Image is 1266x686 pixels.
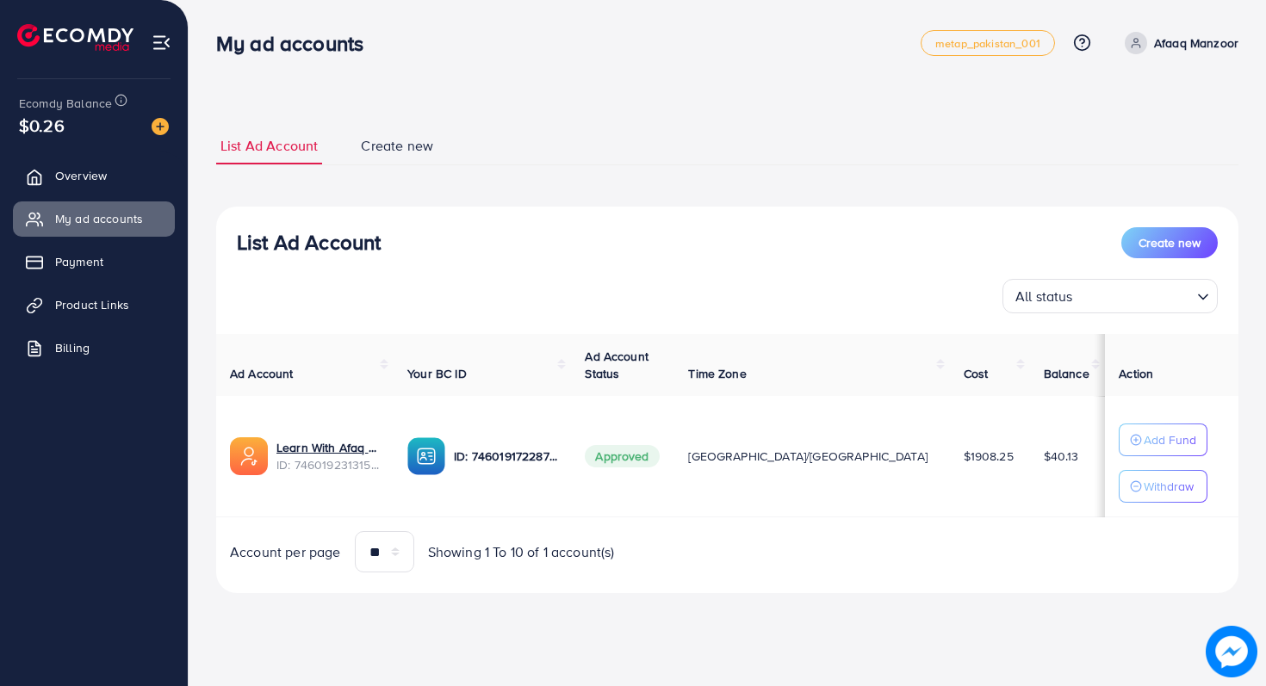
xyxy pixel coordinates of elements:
[1144,430,1196,450] p: Add Fund
[276,439,380,474] div: <span class='underline'>Learn With Afaq Ad</span></br>7460192313155993617
[1012,284,1077,309] span: All status
[585,445,659,467] span: Approved
[237,230,381,255] h3: List Ad Account
[13,287,175,322] a: Product Links
[230,437,268,475] img: ic-ads-acc.e4c84228.svg
[1119,365,1153,382] span: Action
[17,24,133,51] img: logo
[1119,470,1207,503] button: Withdraw
[964,365,989,382] span: Cost
[13,158,175,193] a: Overview
[230,542,341,562] span: Account per page
[921,30,1055,56] a: metap_pakistan_001
[1139,234,1201,251] span: Create new
[13,331,175,365] a: Billing
[55,296,129,313] span: Product Links
[454,446,557,467] p: ID: 7460191722870603792
[55,167,107,184] span: Overview
[1119,423,1207,456] button: Add Fund
[1044,365,1089,382] span: Balance
[688,448,928,465] span: [GEOGRAPHIC_DATA]/[GEOGRAPHIC_DATA]
[361,136,433,156] span: Create new
[428,542,615,562] span: Showing 1 To 10 of 1 account(s)
[13,244,175,279] a: Payment
[407,365,467,382] span: Your BC ID
[688,365,746,382] span: Time Zone
[1118,32,1238,54] a: Afaaq Manzoor
[276,456,380,473] span: ID: 7460192313155993617
[276,439,380,456] a: Learn With Afaq Ad
[55,210,143,227] span: My ad accounts
[19,95,112,112] span: Ecomdy Balance
[216,31,377,56] h3: My ad accounts
[935,38,1040,49] span: metap_pakistan_001
[19,113,65,138] span: $0.26
[220,136,318,156] span: List Ad Account
[407,437,445,475] img: ic-ba-acc.ded83a64.svg
[55,253,103,270] span: Payment
[13,201,175,236] a: My ad accounts
[1121,227,1218,258] button: Create new
[152,33,171,53] img: menu
[230,365,294,382] span: Ad Account
[964,448,1014,465] span: $1908.25
[585,348,649,382] span: Ad Account Status
[1044,448,1079,465] span: $40.13
[1206,626,1257,677] img: image
[1154,33,1238,53] p: Afaaq Manzoor
[1144,476,1194,497] p: Withdraw
[1078,281,1190,309] input: Search for option
[152,118,169,135] img: image
[55,339,90,356] span: Billing
[1002,279,1218,313] div: Search for option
